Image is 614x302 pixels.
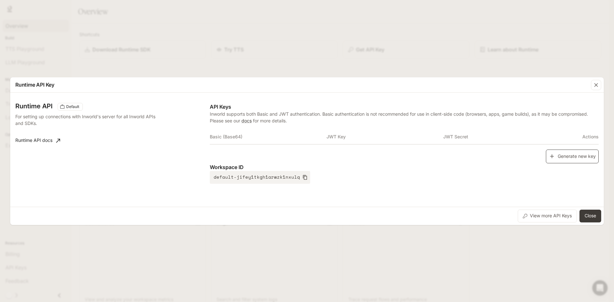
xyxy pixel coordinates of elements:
button: default-jifey1tkgh1arwzk1nxulq [210,171,310,184]
button: Close [579,210,601,222]
p: Runtime API Key [15,81,54,89]
p: Inworld supports both Basic and JWT authentication. Basic authentication is not recommended for u... [210,111,599,124]
th: Basic (Base64) [210,129,327,144]
p: API Keys [210,103,599,111]
span: Default [64,104,82,110]
button: View more API Keys [518,210,577,222]
a: docs [241,118,252,123]
h3: Runtime API [15,103,52,109]
p: For setting up connections with Inworld's server for all Inworld APIs and SDKs. [15,113,157,127]
div: These keys will apply to your current workspace only [58,103,83,111]
th: Actions [560,129,599,144]
th: JWT Secret [443,129,560,144]
button: Generate new key [546,150,599,163]
a: Runtime API docs [13,134,63,147]
th: JWT Key [327,129,443,144]
p: Workspace ID [210,163,599,171]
